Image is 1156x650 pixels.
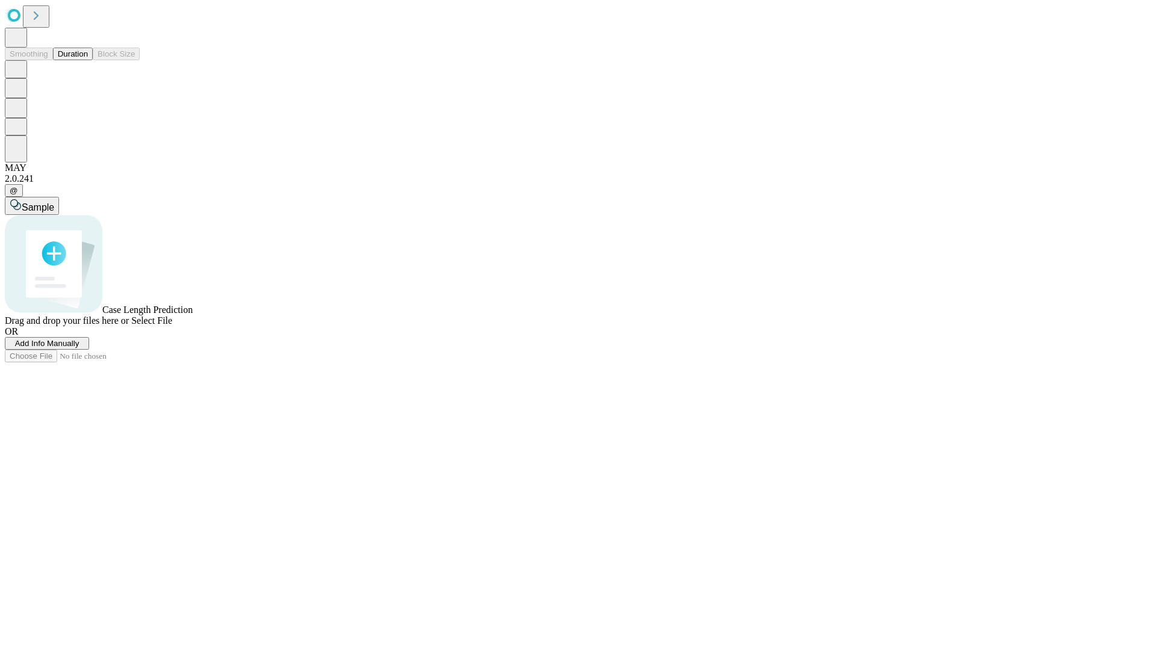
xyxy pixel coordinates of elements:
[5,197,59,215] button: Sample
[5,315,129,326] span: Drag and drop your files here or
[5,326,18,336] span: OR
[10,186,18,195] span: @
[15,339,79,348] span: Add Info Manually
[5,48,53,60] button: Smoothing
[5,337,89,350] button: Add Info Manually
[22,202,54,212] span: Sample
[5,162,1151,173] div: MAY
[102,305,193,315] span: Case Length Prediction
[93,48,140,60] button: Block Size
[5,173,1151,184] div: 2.0.241
[5,184,23,197] button: @
[53,48,93,60] button: Duration
[131,315,172,326] span: Select File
